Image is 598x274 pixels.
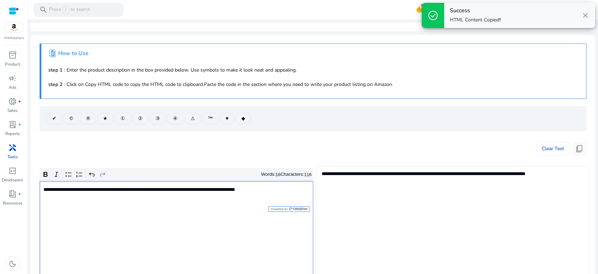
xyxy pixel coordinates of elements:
[8,120,17,129] span: lab_profile
[52,115,56,122] span: ✔
[173,115,178,122] span: ④
[18,193,21,195] span: fiber_manual_record
[7,154,18,160] p: Tools
[5,131,20,137] p: Reports
[4,35,24,41] p: Marketplace
[270,208,288,211] span: Powered by
[48,81,579,88] p: : Click on Copy HTML code to copy the HTML code to clipboard.Paste the code in the section where ...
[47,113,62,124] button: ✔
[8,260,17,268] span: dark_mode
[48,67,62,73] b: step 1
[542,142,564,156] span: Clear Text
[40,168,313,181] div: Editor toolbar
[191,115,195,122] span: ⚠
[241,115,245,122] span: ◆
[48,81,62,88] b: step 2
[536,142,570,156] button: Clear Text
[572,142,586,156] button: content_copy
[208,115,213,122] span: ™
[115,113,131,124] button: ①
[9,84,16,91] p: Ads
[86,115,90,122] span: ®
[8,97,17,106] span: donut_small
[226,115,228,122] span: ♥
[97,113,113,124] button: ★
[450,7,501,14] h4: Success
[427,10,439,21] span: check_circle
[8,167,17,175] span: code_blocks
[450,16,501,24] p: HTML Content Copied!!
[8,51,17,59] span: inventory_2
[7,107,18,114] p: Sales
[150,113,166,124] button: ③
[69,115,73,122] span: ©
[304,172,312,177] label: 116
[58,50,89,57] h4: How to Use
[121,115,125,122] span: ①
[8,143,17,152] span: handyman
[138,115,143,122] span: ②
[2,177,23,183] p: Developers
[39,6,48,14] span: search
[8,74,17,82] span: campaign
[202,113,218,124] button: ™
[275,172,280,177] label: 16
[5,61,20,67] p: Product
[103,115,108,122] span: ★
[18,123,21,126] span: fiber_manual_record
[185,113,201,124] button: ⚠
[8,190,17,198] span: book_4
[581,11,590,20] span: close
[3,200,22,206] p: Resources
[236,113,251,124] button: ◆
[132,113,148,124] button: ②
[167,113,183,124] button: ④
[49,6,90,14] p: Press to search
[575,145,584,153] span: content_copy
[18,100,21,103] span: fiber_manual_record
[81,113,96,124] button: ®
[48,66,579,74] p: : Enter the product description in the box provided below. Use symbols to make it look neat and a...
[63,6,69,14] span: /
[156,115,160,122] span: ③
[5,22,23,33] img: amazon.svg
[220,113,234,124] button: ♥
[64,113,79,124] button: ©
[261,170,311,179] div: Words: Characters:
